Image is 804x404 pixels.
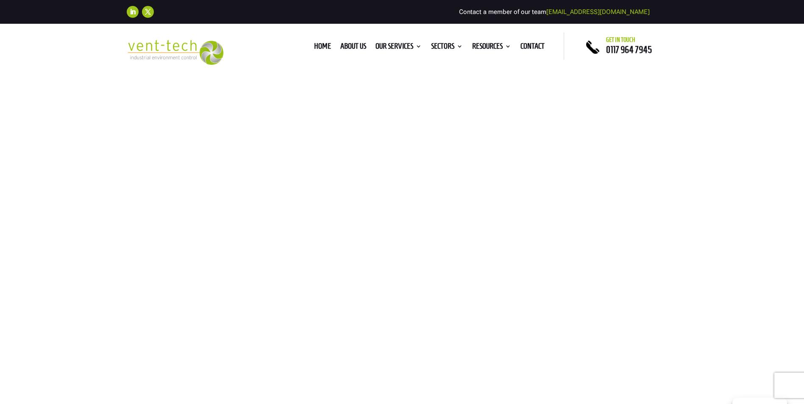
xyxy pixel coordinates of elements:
[376,43,422,53] a: Our Services
[314,43,331,53] a: Home
[340,43,366,53] a: About us
[459,8,650,16] span: Contact a member of our team
[520,43,545,53] a: Contact
[142,6,154,18] a: Follow on X
[472,43,511,53] a: Resources
[127,6,139,18] a: Follow on LinkedIn
[606,36,635,43] span: Get in touch
[606,44,652,55] a: 0117 964 7945
[546,8,650,16] a: [EMAIL_ADDRESS][DOMAIN_NAME]
[431,43,463,53] a: Sectors
[127,40,224,65] img: 2023-09-27T08_35_16.549ZVENT-TECH---Clear-background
